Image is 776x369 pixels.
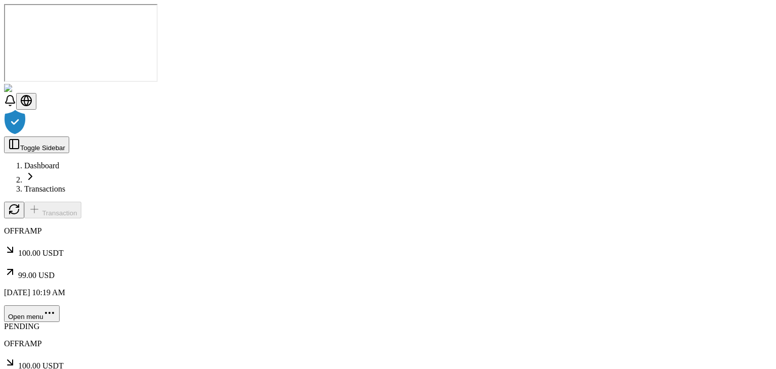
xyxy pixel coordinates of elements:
a: Transactions [24,184,65,193]
div: PENDING [4,322,772,331]
button: Toggle Sidebar [4,136,69,153]
span: Transaction [42,209,77,217]
p: OFFRAMP [4,226,772,236]
span: Toggle Sidebar [20,144,65,152]
nav: breadcrumb [4,161,772,194]
img: ShieldPay Logo [4,84,64,93]
p: 99.00 USD [4,266,772,280]
button: Open menu [4,305,60,322]
p: [DATE] 10:19 AM [4,288,772,297]
span: Open menu [8,313,43,320]
button: Transaction [24,202,81,218]
p: OFFRAMP [4,339,772,348]
a: Dashboard [24,161,59,170]
p: 100.00 USDT [4,244,772,258]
